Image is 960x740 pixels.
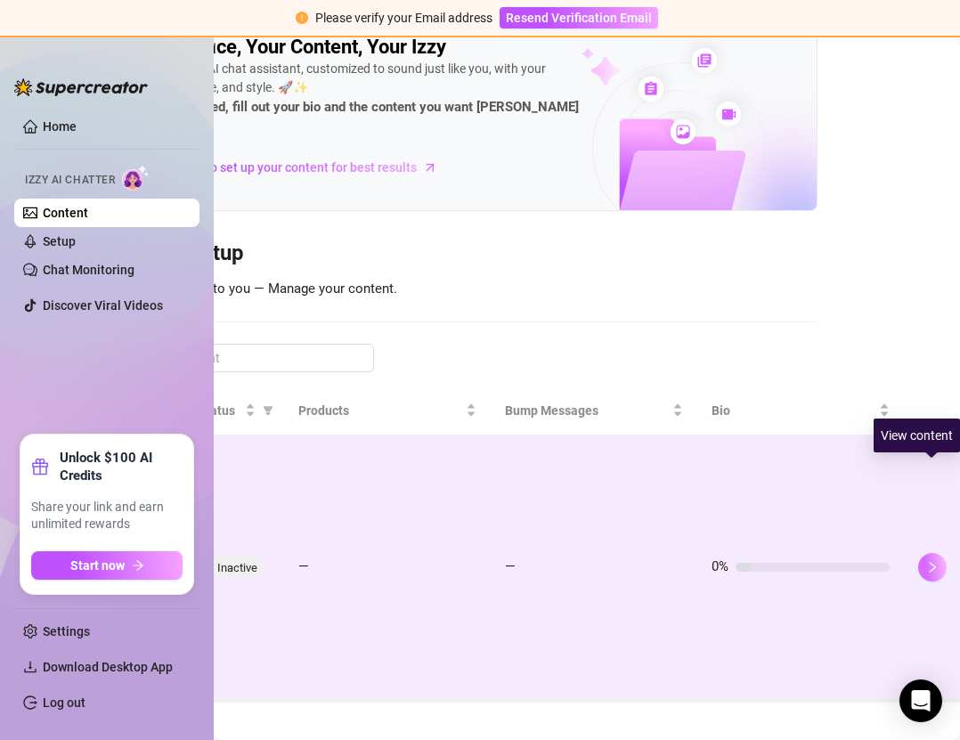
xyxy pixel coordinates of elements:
a: Learn how to set up your content for best results [143,153,451,182]
span: Personalized Izzy to you — Manage your content. [107,281,397,297]
button: Resend Verification Email [500,7,658,28]
th: Status [183,386,284,435]
span: filter [259,397,277,424]
button: Start nowarrow-right [31,551,183,580]
span: Bio [712,401,875,420]
a: Setup [43,234,76,248]
a: Log out [43,695,85,710]
span: Start now [70,558,125,573]
img: ai-chatter-content-library-cLFOSyPT.png [541,28,817,210]
span: Inactive [217,561,257,574]
div: Izzy is your AI chat assistant, customized to sound just like you, with your persona, vibe, and s... [143,60,590,139]
span: 0% [712,558,728,574]
div: View content [874,419,960,452]
th: Bio [697,386,904,435]
span: exclamation-circle [296,12,308,24]
span: filter [263,405,273,416]
span: Products [298,401,462,420]
span: — [505,558,516,574]
div: Open Intercom Messenger [899,679,942,722]
span: Status [198,401,241,420]
a: Chat Monitoring [43,263,134,277]
a: Settings [43,624,90,638]
a: Discover Viral Videos [43,298,163,313]
img: logo-BBDzfeDw.svg [14,78,148,96]
th: Products [284,386,491,435]
span: Download Desktop App [43,660,173,674]
span: gift [31,458,49,476]
span: Learn how to set up your content for best results [144,158,417,177]
span: Izzy AI Chatter [25,172,115,189]
span: download [23,660,37,674]
div: Please verify your Email address [315,8,492,28]
h2: Your Voice, Your Content, Your Izzy [143,35,446,60]
strong: Unlock $100 AI Credits [60,449,183,484]
th: Bump Messages [491,386,697,435]
strong: To get started, fill out your bio and the content you want [PERSON_NAME] to sell. [143,99,579,136]
span: arrow-right [132,559,144,572]
span: Resend Verification Email [506,11,652,25]
span: Bump Messages [505,401,669,420]
input: Search account [134,348,349,368]
span: Share your link and earn unlimited rewards [31,499,183,533]
span: arrow-right [421,159,439,176]
h3: Content Setup [107,240,818,268]
img: AI Chatter [122,165,150,191]
span: — [298,558,309,574]
span: right [926,561,939,573]
button: right [918,553,947,581]
a: Content [43,206,88,220]
a: Home [43,119,77,134]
